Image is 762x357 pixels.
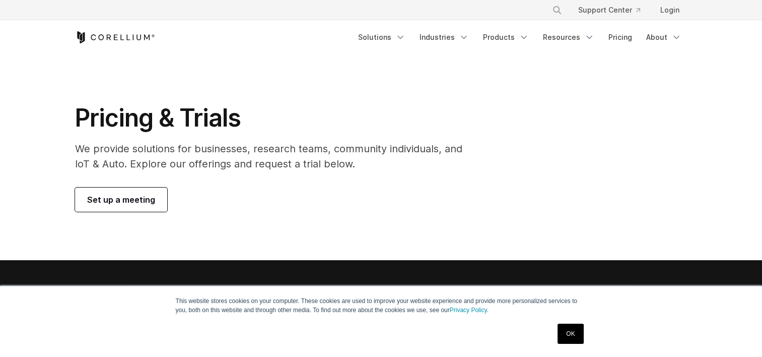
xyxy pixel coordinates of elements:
a: Corellium Home [75,31,155,43]
a: Set up a meeting [75,188,167,212]
a: Industries [413,28,475,46]
button: Search [548,1,566,19]
a: Pricing [602,28,638,46]
h1: Pricing & Trials [75,103,476,133]
a: Support Center [570,1,648,19]
div: Navigation Menu [352,28,687,46]
p: This website stores cookies on your computer. These cookies are used to improve your website expe... [176,296,587,315]
span: Set up a meeting [87,194,155,206]
div: Navigation Menu [540,1,687,19]
a: OK [558,324,583,344]
a: Products [477,28,535,46]
a: Solutions [352,28,411,46]
p: We provide solutions for businesses, research teams, community individuals, and IoT & Auto. Explo... [75,141,476,171]
a: Login [652,1,687,19]
a: Resources [537,28,600,46]
a: About [640,28,687,46]
a: Privacy Policy. [450,307,489,314]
